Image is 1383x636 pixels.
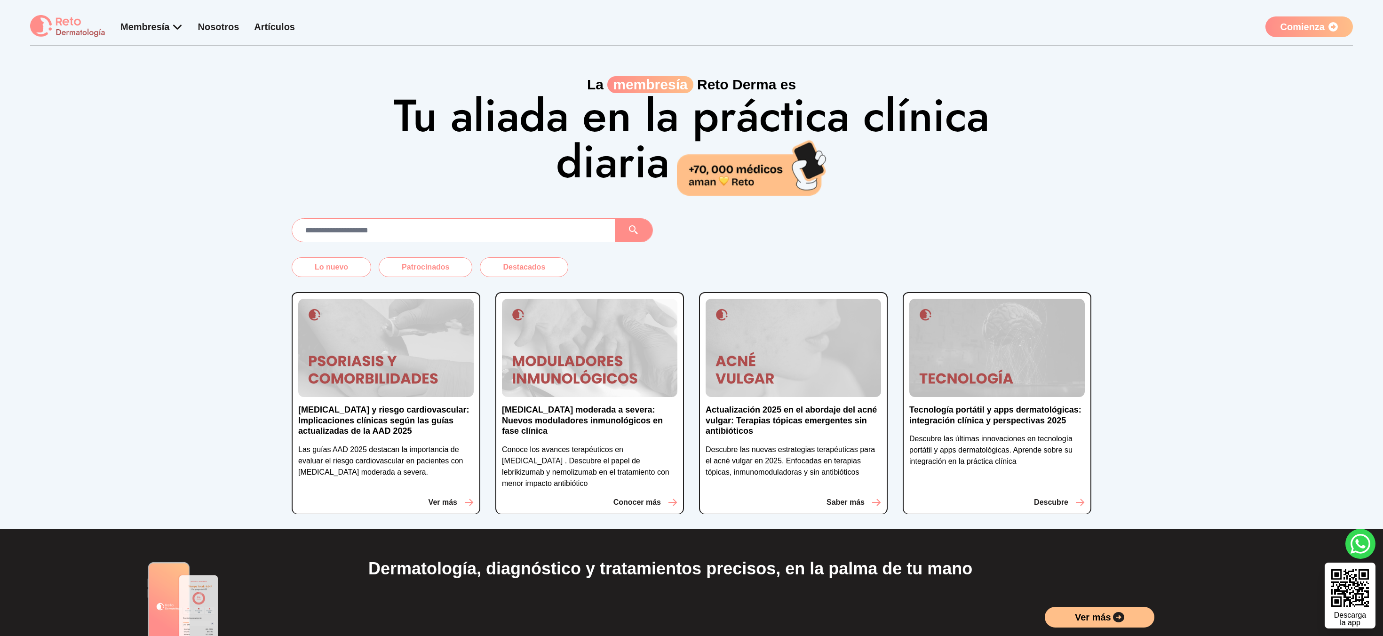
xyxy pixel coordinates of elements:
[198,22,239,32] a: Nosotros
[827,497,881,508] button: Saber más
[706,405,881,437] p: Actualización 2025 en el abordaje del acné vulgar: Terapias tópicas emergentes sin antibióticos
[1334,612,1366,627] div: Descarga la app
[298,405,474,437] p: [MEDICAL_DATA] y riesgo cardiovascular: Implicaciones clínicas según las guías actualizadas de la...
[1034,497,1068,508] p: Descubre
[909,433,1085,467] p: Descubre las últimas innovaciones en tecnología portátil y apps dermatológicas. Aprende sobre su ...
[827,497,865,508] p: Saber más
[677,138,827,195] img: 70,000 médicos aman Reto
[706,299,881,397] img: Actualización 2025 en el abordaje del acné vulgar: Terapias tópicas emergentes sin antibióticos
[254,22,295,32] a: Artículos
[429,497,457,508] p: Ver más
[298,299,474,397] img: Psoriasis y riesgo cardiovascular: Implicaciones clínicas según las guías actualizadas de la AAD ...
[706,405,881,444] a: Actualización 2025 en el abordaje del acné vulgar: Terapias tópicas emergentes sin antibióticos
[379,257,472,277] button: Patrocinados
[909,299,1085,397] img: Tecnología portátil y apps dermatológicas: integración clínica y perspectivas 2025
[429,497,474,508] button: Ver más
[1045,607,1154,628] a: Ver más
[613,497,661,508] p: Conocer más
[368,559,1015,578] h2: Dermatología, diagnóstico y tratamientos precisos, en la palma de tu mano
[909,405,1085,433] a: Tecnología portátil y apps dermatológicas: integración clínica y perspectivas 2025
[390,93,993,195] h1: Tu aliada en la práctica clínica diaria
[1265,16,1353,37] a: Comienza
[292,257,371,277] button: Lo nuevo
[909,405,1085,426] p: Tecnología portátil y apps dermatológicas: integración clínica y perspectivas 2025
[502,405,677,437] p: [MEDICAL_DATA] moderada a severa: Nuevos moduladores inmunológicos en fase clínica
[30,15,105,38] img: logo Reto dermatología
[1345,529,1375,559] a: whatsapp button
[1075,611,1111,624] span: Ver más
[613,497,677,508] button: Conocer más
[120,20,183,33] div: Membresía
[298,444,474,478] p: Las guías AAD 2025 destacan la importancia de evaluar el riesgo cardiovascular en pacientes con [...
[607,76,693,93] span: membresía
[502,405,677,444] a: [MEDICAL_DATA] moderada a severa: Nuevos moduladores inmunológicos en fase clínica
[480,257,568,277] button: Destacados
[292,76,1091,93] p: La Reto Derma es
[502,444,677,489] p: Conoce los avances terapéuticos en [MEDICAL_DATA] . Descubre el papel de lebrikizumab y nemolizum...
[298,405,474,444] a: [MEDICAL_DATA] y riesgo cardiovascular: Implicaciones clínicas según las guías actualizadas de la...
[502,299,677,397] img: Dermatitis atópica moderada a severa: Nuevos moduladores inmunológicos en fase clínica
[706,444,881,478] p: Descubre las nuevas estrategias terapéuticas para el acné vulgar en 2025. Enfocadas en terapias t...
[1034,497,1085,508] button: Descubre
